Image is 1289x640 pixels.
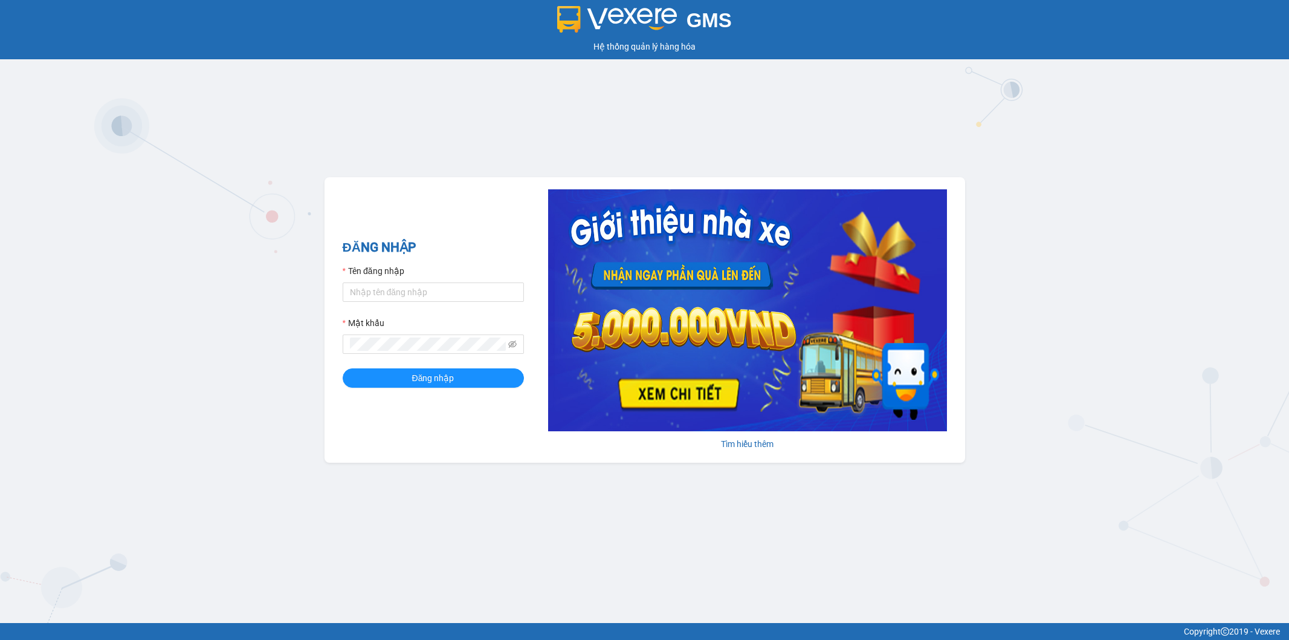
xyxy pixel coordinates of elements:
[1221,627,1229,636] span: copyright
[548,437,947,451] div: Tìm hiểu thêm
[412,371,454,385] span: Đăng nhập
[686,9,732,31] span: GMS
[557,6,677,33] img: logo 2
[343,238,524,258] h2: ĐĂNG NHẬP
[343,316,384,330] label: Mật khẩu
[350,338,506,351] input: Mật khẩu
[3,40,1286,53] div: Hệ thống quản lý hàng hóa
[508,340,517,348] span: eye-invisible
[9,625,1280,638] div: Copyright 2019 - Vexere
[343,264,404,278] label: Tên đăng nhập
[343,368,524,388] button: Đăng nhập
[557,18,732,28] a: GMS
[548,189,947,431] img: banner-0
[343,282,524,302] input: Tên đăng nhập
